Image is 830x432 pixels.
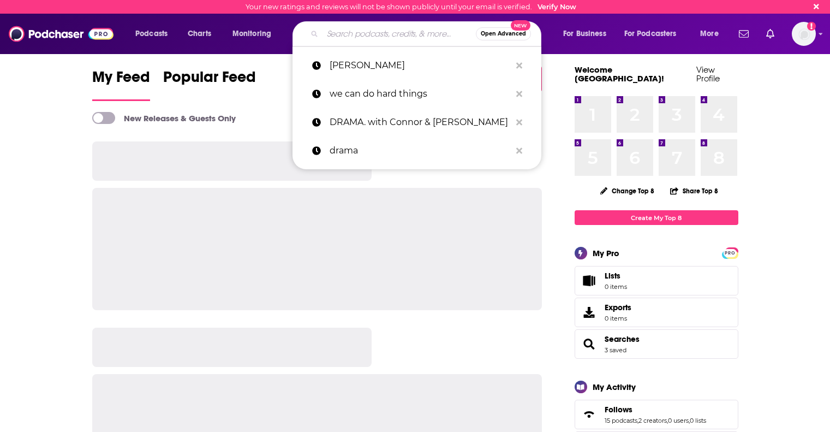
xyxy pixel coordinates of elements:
div: My Pro [593,248,619,258]
a: 3 saved [605,346,626,354]
span: Open Advanced [481,31,526,37]
a: My Feed [92,68,150,101]
span: Logged in as londonmking [792,22,816,46]
a: New Releases & Guests Only [92,112,236,124]
span: Exports [578,305,600,320]
button: open menu [225,25,285,43]
a: Exports [575,298,738,327]
div: My Activity [593,382,636,392]
span: Lists [605,271,620,281]
span: My Feed [92,68,150,93]
a: 0 users [668,417,689,424]
p: chelsea handler [330,51,511,80]
a: Create My Top 8 [575,210,738,225]
button: open menu [556,25,620,43]
a: Lists [575,266,738,295]
a: Follows [605,405,706,415]
a: Searches [605,334,640,344]
span: , [637,417,638,424]
div: Your new ratings and reviews will not be shown publicly until your email is verified. [246,3,576,11]
p: we can do hard things [330,80,511,108]
button: Open AdvancedNew [476,27,531,40]
button: open menu [128,25,182,43]
a: Follows [578,407,600,422]
span: Follows [605,405,632,415]
button: Show profile menu [792,22,816,46]
span: PRO [724,249,737,257]
span: Monitoring [232,26,271,42]
svg: Email not verified [807,22,816,31]
span: Searches [575,329,738,359]
span: For Business [563,26,606,42]
img: Podchaser - Follow, Share and Rate Podcasts [9,23,114,44]
span: 0 items [605,315,631,322]
a: Verify Now [538,3,576,11]
a: Show notifications dropdown [735,25,753,43]
span: More [700,26,719,42]
div: Search podcasts, credits, & more... [303,21,552,46]
span: Follows [575,400,738,429]
a: Welcome [GEOGRAPHIC_DATA]! [575,64,664,84]
span: , [689,417,690,424]
p: drama [330,137,511,165]
span: For Podcasters [624,26,677,42]
input: Search podcasts, credits, & more... [323,25,476,43]
span: New [511,20,530,31]
span: Lists [578,273,600,288]
img: User Profile [792,22,816,46]
a: [PERSON_NAME] [292,51,541,80]
a: 0 lists [690,417,706,424]
a: drama [292,137,541,165]
a: Show notifications dropdown [762,25,779,43]
button: open menu [617,25,692,43]
span: Lists [605,271,627,281]
button: open menu [692,25,732,43]
span: 0 items [605,283,627,291]
a: we can do hard things [292,80,541,108]
a: View Profile [696,64,720,84]
span: , [667,417,668,424]
a: Searches [578,336,600,352]
span: Charts [188,26,211,42]
a: 15 podcasts [605,417,637,424]
button: Change Top 8 [594,184,661,198]
p: DRAMA. with Connor & Dylan [330,108,511,137]
a: DRAMA. with Connor & [PERSON_NAME] [292,108,541,137]
span: Podcasts [135,26,168,42]
button: Share Top 8 [670,180,719,202]
a: Popular Feed [163,68,256,101]
a: PRO [724,248,737,257]
a: 2 creators [638,417,667,424]
span: Exports [605,303,631,312]
span: Popular Feed [163,68,256,93]
a: Charts [181,25,218,43]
